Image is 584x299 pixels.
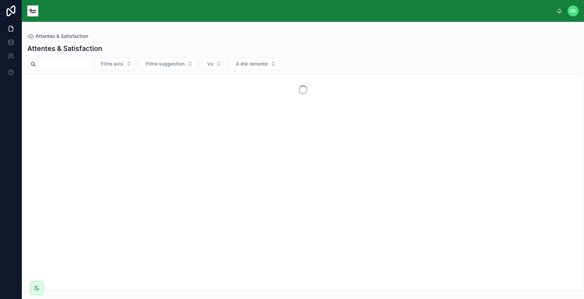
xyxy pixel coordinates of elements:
[27,33,88,40] a: Attentes & Satisfaction
[27,44,102,53] h1: Attentes & Satisfaction
[207,60,213,67] span: Vu
[236,60,268,67] span: A été remonté
[140,57,199,70] button: Select Button
[101,60,123,67] span: Filtre avis
[27,5,38,16] img: App logo
[201,57,227,70] button: Select Button
[95,57,137,70] button: Select Button
[146,60,185,67] span: Filtre suggestion
[230,57,282,70] button: Select Button
[36,33,88,40] span: Attentes & Satisfaction
[44,10,557,12] div: scrollable content
[570,8,576,14] span: ED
